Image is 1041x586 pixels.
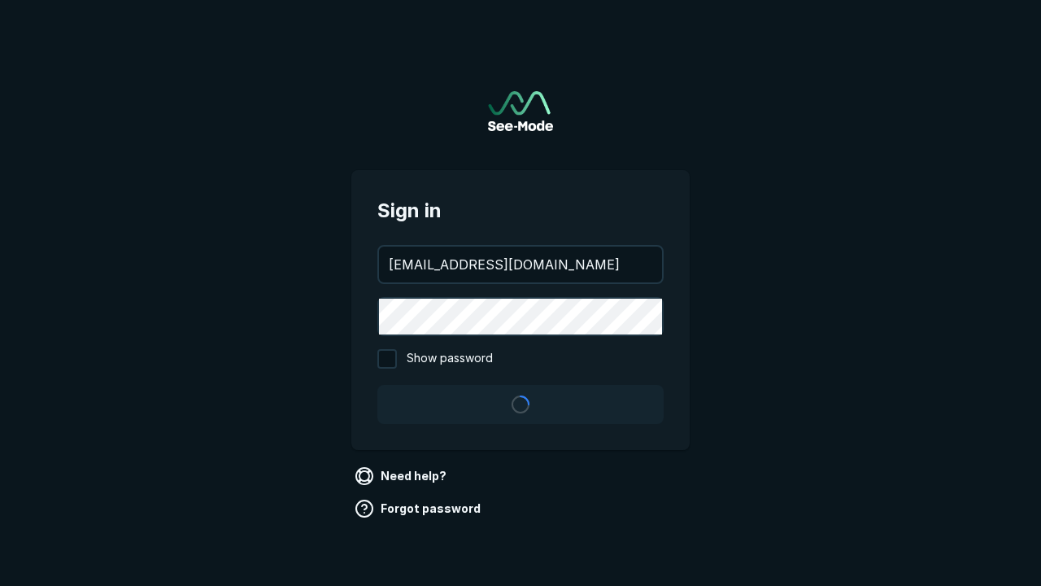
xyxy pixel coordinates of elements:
a: Forgot password [351,496,487,522]
input: your@email.com [379,247,662,282]
img: See-Mode Logo [488,91,553,131]
span: Sign in [377,196,664,225]
a: Go to sign in [488,91,553,131]
a: Need help? [351,463,453,489]
span: Show password [407,349,493,369]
